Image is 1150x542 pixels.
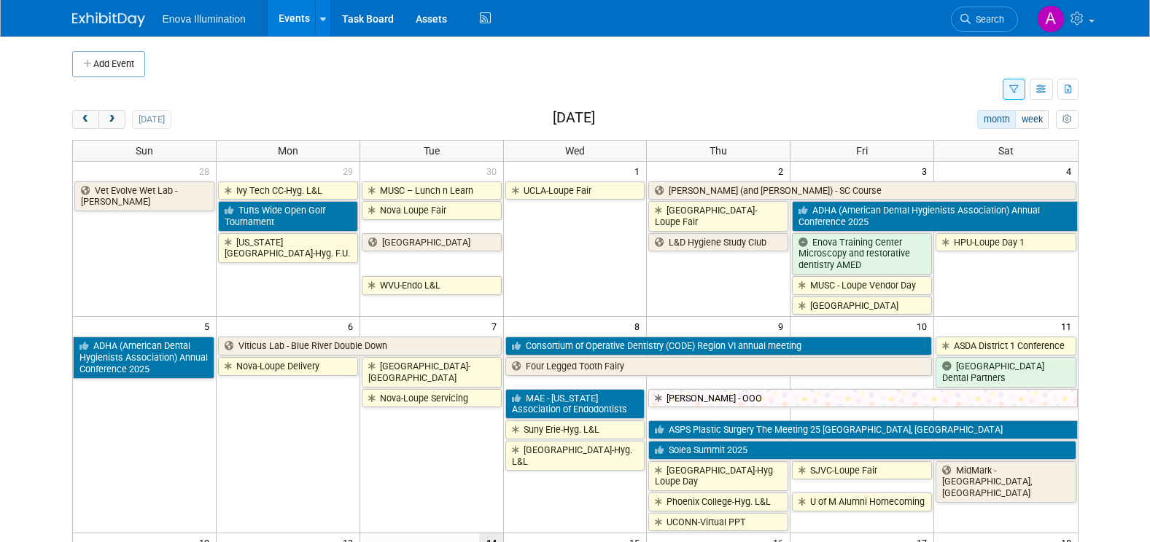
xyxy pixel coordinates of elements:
span: Wed [565,145,585,157]
a: [GEOGRAPHIC_DATA] [362,233,502,252]
a: [PERSON_NAME] (and [PERSON_NAME]) - SC Course [648,181,1076,200]
span: 30 [485,162,503,180]
a: UCONN-Virtual PPT [648,513,788,532]
a: ASPS Plastic Surgery The Meeting 25 [GEOGRAPHIC_DATA], [GEOGRAPHIC_DATA] [648,420,1077,439]
a: [GEOGRAPHIC_DATA] Dental Partners [936,357,1076,387]
button: prev [72,110,99,129]
img: ExhibitDay [72,12,145,27]
a: Tufts Wide Open Golf Tournament [218,201,358,231]
span: 9 [777,317,790,335]
img: Andrea Miller [1037,5,1065,33]
a: Nova-Loupe Delivery [218,357,358,376]
span: 4 [1065,162,1078,180]
a: [GEOGRAPHIC_DATA]-Loupe Fair [648,201,788,231]
button: week [1015,110,1049,129]
button: [DATE] [132,110,171,129]
a: Ivy Tech CC-Hyg. L&L [218,181,358,200]
a: MAE - [US_STATE] Association of Endodontists [505,389,645,419]
button: myCustomButton [1056,110,1078,129]
a: [PERSON_NAME] - OOO [648,389,1077,408]
a: L&D Hygiene Study Club [648,233,788,252]
button: next [98,110,125,129]
a: [GEOGRAPHIC_DATA]-Hyg. L&L [505,441,645,471]
span: 11 [1060,317,1078,335]
span: 1 [633,162,646,180]
a: SJVC-Loupe Fair [792,461,932,480]
a: UCLA-Loupe Fair [505,181,645,200]
a: ADHA (American Dental Hygienists Association) Annual Conference 2025 [73,337,214,378]
span: Sat [998,145,1014,157]
span: Tue [424,145,440,157]
a: MidMark - [GEOGRAPHIC_DATA], [GEOGRAPHIC_DATA] [936,461,1076,503]
a: Nova Loupe Fair [362,201,502,220]
a: Vet Evolve Wet Lab - [PERSON_NAME] [74,181,214,211]
a: Suny Erie-Hyg. L&L [505,420,645,439]
a: Enova Training Center Microscopy and restorative dentistry AMED [792,233,932,275]
a: [US_STATE][GEOGRAPHIC_DATA]-Hyg. F.U. [218,233,358,263]
span: 3 [920,162,933,180]
a: WVU-Endo L&L [362,276,502,295]
a: HPU-Loupe Day 1 [936,233,1076,252]
a: Nova-Loupe Servicing [362,389,502,408]
span: 7 [490,317,503,335]
a: [GEOGRAPHIC_DATA] [792,296,932,315]
span: 8 [633,317,646,335]
a: [GEOGRAPHIC_DATA]-[GEOGRAPHIC_DATA] [362,357,502,387]
span: 2 [777,162,790,180]
h2: [DATE] [553,110,595,126]
span: Search [971,14,1004,25]
a: Search [951,7,1018,32]
span: 29 [341,162,360,180]
button: Add Event [72,51,145,77]
a: Consortium of Operative Dentistry (CODE) Region VI annual meeting [505,337,933,356]
a: Solea Summit 2025 [648,441,1076,460]
a: Four Legged Tooth Fairy [505,357,933,376]
span: 10 [915,317,933,335]
a: MUSC - Loupe Vendor Day [792,276,932,295]
a: ASDA District 1 Conference [936,337,1076,356]
span: 6 [346,317,360,335]
button: month [977,110,1016,129]
a: Viticus Lab - Blue River Double Down [218,337,502,356]
a: Phoenix College-Hyg. L&L [648,492,788,511]
span: Thu [710,145,727,157]
span: Enova Illumination [163,13,246,25]
i: Personalize Calendar [1062,115,1072,125]
span: Mon [278,145,298,157]
a: U of M Alumni Homecoming [792,492,932,511]
span: 28 [198,162,216,180]
a: MUSC – Lunch n Learn [362,181,502,200]
span: 5 [203,317,216,335]
span: Fri [856,145,868,157]
a: [GEOGRAPHIC_DATA]-Hyg Loupe Day [648,461,788,491]
span: Sun [136,145,153,157]
a: ADHA (American Dental Hygienists Association) Annual Conference 2025 [792,201,1077,231]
